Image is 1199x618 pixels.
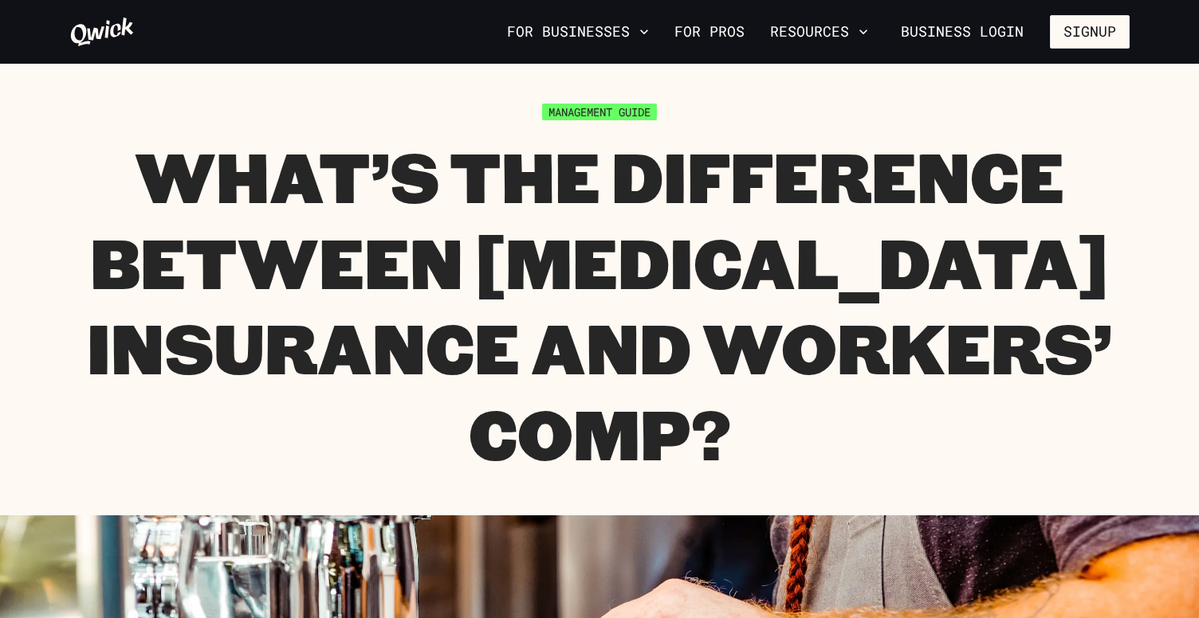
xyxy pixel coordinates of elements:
h1: What’s the Difference Between [MEDICAL_DATA] Insurance and Workers’ Comp? [69,133,1130,475]
button: For Businesses [501,18,655,45]
a: Business Login [887,15,1037,49]
a: For Pros [668,18,751,45]
span: Management Guide [542,104,657,120]
button: Resources [764,18,875,45]
button: Signup [1050,15,1130,49]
